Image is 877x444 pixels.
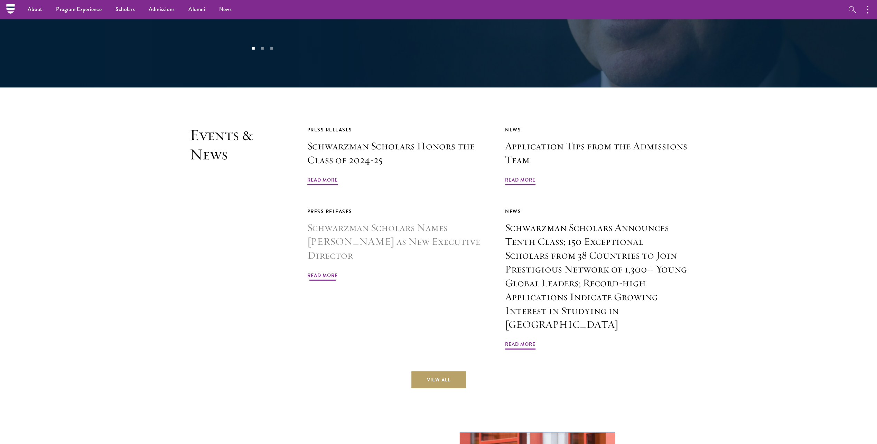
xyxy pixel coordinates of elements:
[505,207,688,216] div: News
[267,44,276,53] button: 3 of 3
[307,126,490,134] div: Press Releases
[307,271,338,282] span: Read More
[258,44,267,53] button: 2 of 3
[307,126,490,186] a: Press Releases Schwarzman Scholars Honors the Class of 2024-25 Read More
[307,176,338,186] span: Read More
[249,44,258,53] button: 1 of 3
[505,207,688,351] a: News Schwarzman Scholars Announces Tenth Class; 150 Exceptional Scholars from 38 Countries to Joi...
[190,126,273,351] h2: Events & News
[411,371,466,388] a: View All
[307,207,490,216] div: Press Releases
[505,176,535,186] span: Read More
[307,221,490,262] h3: Schwarzman Scholars Names [PERSON_NAME] as New Executive Director
[505,139,688,167] h3: Application Tips from the Admissions Team
[505,221,688,331] h3: Schwarzman Scholars Announces Tenth Class; 150 Exceptional Scholars from 38 Countries to Join Pre...
[505,126,688,134] div: News
[505,340,535,351] span: Read More
[307,139,490,167] h3: Schwarzman Scholars Honors the Class of 2024-25
[307,207,490,282] a: Press Releases Schwarzman Scholars Names [PERSON_NAME] as New Executive Director Read More
[505,126,688,186] a: News Application Tips from the Admissions Team Read More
